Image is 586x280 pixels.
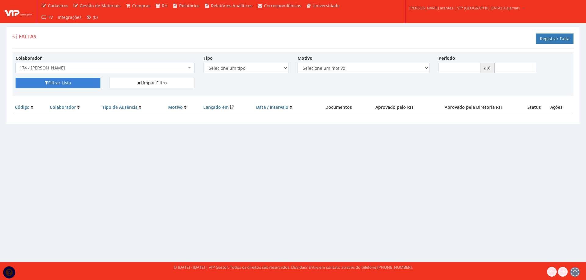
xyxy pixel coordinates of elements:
a: Registrar Falta [536,34,573,44]
span: TV [48,14,53,20]
a: Tipo de Ausência [102,104,138,110]
button: Filtrar Lista [16,78,100,88]
a: TV [39,12,55,23]
label: Colaborador [16,55,42,61]
a: Motivo [168,104,183,110]
img: logo [5,7,32,16]
span: 174 - WELLINGTON SILVA DOS SANTOS [20,65,187,71]
span: Universidade [313,3,340,9]
a: Lançado em [203,104,229,110]
a: Código [15,104,30,110]
label: Período [439,55,455,61]
span: [PERSON_NAME].arantes | VIP [GEOGRAPHIC_DATA] (Cajamar) [409,5,520,11]
a: Data / Intervalo [256,104,288,110]
a: Integrações [55,12,84,23]
span: Relatórios Analíticos [211,3,252,9]
span: Gestão de Materiais [80,3,121,9]
label: Motivo [298,55,313,61]
th: Ações [548,102,573,113]
span: RH [162,3,168,9]
span: Compras [132,3,150,9]
a: (0) [84,12,100,23]
span: Correspondências [264,3,301,9]
span: até [480,63,494,73]
span: 174 - WELLINGTON SILVA DOS SANTOS [16,63,194,73]
th: Aprovado pelo RH [362,102,427,113]
a: Limpar Filtro [110,78,194,88]
label: Tipo [204,55,213,61]
th: Status [520,102,548,113]
span: Relatórios [179,3,200,9]
span: Cadastros [48,3,68,9]
th: Documentos [315,102,362,113]
a: Colaborador [50,104,76,110]
span: Faltas [19,33,36,40]
span: Integrações [58,14,81,20]
th: Aprovado pela Diretoria RH [427,102,520,113]
div: © [DATE] - [DATE] | VIP Gestor. Todos os direitos são reservados. Dúvidas? Entre em contato atrav... [174,264,413,270]
span: (0) [93,14,98,20]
